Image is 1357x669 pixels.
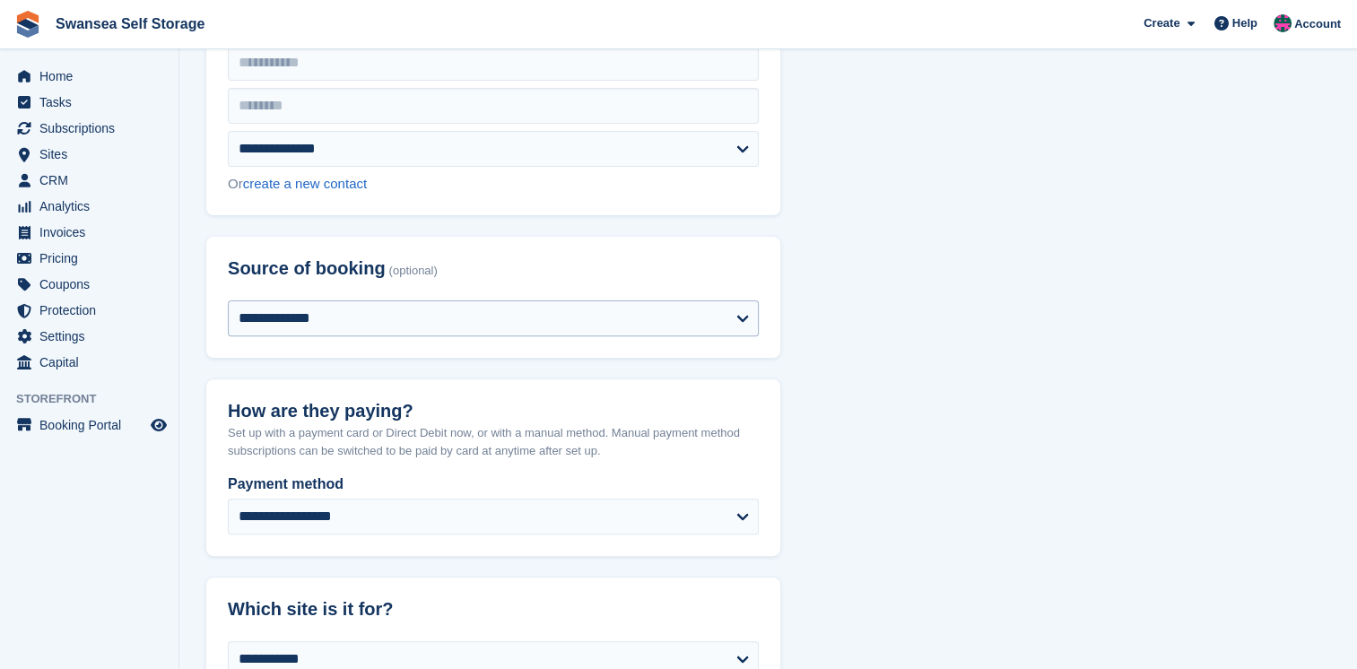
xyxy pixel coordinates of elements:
span: Protection [39,298,147,323]
a: create a new contact [243,176,367,191]
a: menu [9,142,170,167]
a: menu [9,220,170,245]
span: Subscriptions [39,116,147,141]
a: menu [9,413,170,438]
div: Or [228,174,759,195]
span: Home [39,64,147,89]
a: menu [9,298,170,323]
span: Capital [39,350,147,375]
span: (optional) [389,265,438,278]
a: menu [9,116,170,141]
a: menu [9,194,170,219]
span: Storefront [16,390,178,408]
span: Booking Portal [39,413,147,438]
span: Help [1232,14,1257,32]
span: Settings [39,324,147,349]
span: Coupons [39,272,147,297]
img: stora-icon-8386f47178a22dfd0bd8f6a31ec36ba5ce8667c1dd55bd0f319d3a0aa187defe.svg [14,11,41,38]
span: Create [1144,14,1179,32]
a: menu [9,246,170,271]
h2: How are they paying? [228,401,759,421]
a: Preview store [148,414,170,436]
span: CRM [39,168,147,193]
p: Set up with a payment card or Direct Debit now, or with a manual method. Manual payment method su... [228,424,759,459]
a: Swansea Self Storage [48,9,212,39]
span: Account [1294,15,1341,33]
span: Tasks [39,90,147,115]
span: Analytics [39,194,147,219]
label: Payment method [228,474,759,495]
span: Pricing [39,246,147,271]
img: Paul Davies [1274,14,1292,32]
a: menu [9,272,170,297]
h2: Which site is it for? [228,599,759,620]
a: menu [9,168,170,193]
span: Invoices [39,220,147,245]
span: Source of booking [228,258,386,279]
span: Sites [39,142,147,167]
a: menu [9,350,170,375]
a: menu [9,64,170,89]
a: menu [9,90,170,115]
a: menu [9,324,170,349]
